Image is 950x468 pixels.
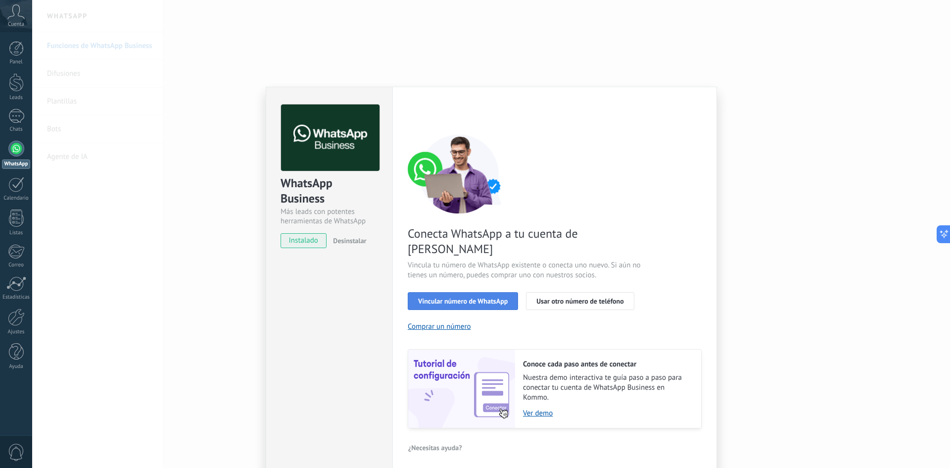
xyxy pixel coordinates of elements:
[526,292,634,310] button: Usar otro número de teléfono
[408,134,512,213] img: connect number
[2,59,31,65] div: Panel
[2,262,31,268] div: Correo
[2,230,31,236] div: Listas
[408,440,463,455] button: ¿Necesitas ayuda?
[281,175,378,207] div: WhatsApp Business
[523,409,691,418] a: Ver demo
[408,292,518,310] button: Vincular número de WhatsApp
[536,298,623,305] span: Usar otro número de teléfono
[408,260,643,280] span: Vincula tu número de WhatsApp existente o conecta uno nuevo. Si aún no tienes un número, puedes c...
[2,329,31,335] div: Ajustes
[408,226,643,257] span: Conecta WhatsApp a tu cuenta de [PERSON_NAME]
[2,294,31,301] div: Estadísticas
[2,126,31,133] div: Chats
[523,360,691,369] h2: Conoce cada paso antes de conectar
[281,207,378,226] div: Más leads con potentes herramientas de WhatsApp
[329,233,366,248] button: Desinstalar
[8,21,24,28] span: Cuenta
[281,104,380,171] img: logo_main.png
[2,195,31,202] div: Calendario
[2,159,30,169] div: WhatsApp
[408,322,471,331] button: Comprar un número
[333,236,366,245] span: Desinstalar
[523,373,691,403] span: Nuestra demo interactiva te guía paso a paso para conectar tu cuenta de WhatsApp Business en Kommo.
[408,444,462,451] span: ¿Necesitas ayuda?
[2,95,31,101] div: Leads
[281,233,326,248] span: instalado
[418,298,508,305] span: Vincular número de WhatsApp
[2,364,31,370] div: Ayuda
